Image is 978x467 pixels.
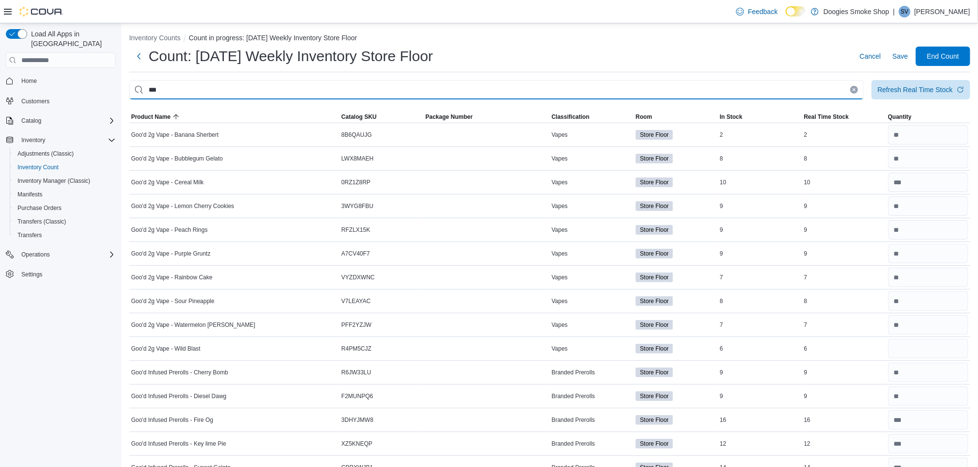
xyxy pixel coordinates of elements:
span: End Count [927,51,959,61]
span: Store Floor [636,368,673,377]
span: Store Floor [636,439,673,449]
a: Customers [17,96,53,107]
button: Inventory [17,134,49,146]
span: Goo'd 2g Vape - Bubblegum Gelato [131,155,223,162]
div: 6 [718,343,802,354]
span: Home [21,77,37,85]
div: 10 [802,177,886,188]
div: 10 [718,177,802,188]
button: Customers [2,94,119,108]
span: Manifests [17,191,42,198]
span: Adjustments (Classic) [14,148,116,160]
span: Transfers [14,229,116,241]
span: Adjustments (Classic) [17,150,74,158]
span: Store Floor [640,392,669,401]
div: 7 [802,272,886,283]
button: Operations [2,248,119,261]
button: Inventory Manager (Classic) [10,174,119,188]
span: Store Floor [640,202,669,210]
button: Settings [2,267,119,281]
span: Goo'd 2g Vape - Peach Rings [131,226,208,234]
button: Refresh Real Time Stock [872,80,970,99]
div: 2 [718,129,802,141]
span: 3DHYJMW8 [341,416,373,424]
span: Store Floor [636,273,673,282]
button: Inventory Counts [129,34,181,42]
span: Product Name [131,113,170,121]
span: Goo'd 2g Vape - Purple Gruntz [131,250,211,258]
span: Purchase Orders [14,202,116,214]
div: 8 [718,295,802,307]
a: Manifests [14,189,46,200]
div: 12 [718,438,802,450]
button: Adjustments (Classic) [10,147,119,161]
span: Store Floor [636,130,673,140]
span: Goo'd 2g Vape - Rainbow Cake [131,274,213,281]
span: Store Floor [640,439,669,448]
span: Vapes [552,274,568,281]
p: [PERSON_NAME] [914,6,970,17]
span: Goo'd Infused Prerolls - Diesel Dawg [131,392,226,400]
span: Inventory Count [17,163,59,171]
span: Vapes [552,178,568,186]
span: Store Floor [640,225,669,234]
span: Customers [17,95,116,107]
button: Quantity [886,111,970,123]
span: Feedback [748,7,777,16]
span: Transfers (Classic) [14,216,116,227]
span: Store Floor [636,177,673,187]
span: Store Floor [640,249,669,258]
button: Product Name [129,111,339,123]
div: 8 [802,295,886,307]
div: 9 [802,248,886,259]
span: Customers [21,97,50,105]
span: RFZLX15K [341,226,370,234]
span: Goo'd 2g Vape - Wild Blast [131,345,201,353]
span: Vapes [552,226,568,234]
button: Inventory [2,133,119,147]
span: VYZDXWNC [341,274,375,281]
div: 16 [718,414,802,426]
span: XZ5KNEQP [341,440,372,448]
a: Feedback [732,2,781,21]
span: Catalog [21,117,41,125]
span: Store Floor [640,130,669,139]
button: Transfers (Classic) [10,215,119,228]
a: Purchase Orders [14,202,66,214]
a: Transfers [14,229,46,241]
span: 0RZ1Z8RP [341,178,371,186]
button: Manifests [10,188,119,201]
span: Catalog SKU [341,113,377,121]
span: 8B6QAUJG [341,131,372,139]
span: 3WYG8FBU [341,202,373,210]
span: Inventory [21,136,45,144]
div: 9 [718,248,802,259]
span: Cancel [860,51,881,61]
span: Catalog [17,115,116,127]
span: Branded Prerolls [552,416,595,424]
button: In Stock [718,111,802,123]
span: PFF2YZJW [341,321,371,329]
div: 9 [718,224,802,236]
span: Goo'd 2g Vape - Sour Pineapple [131,297,215,305]
a: Adjustments (Classic) [14,148,78,160]
div: 8 [802,153,886,164]
button: Home [2,74,119,88]
span: Store Floor [636,296,673,306]
div: 7 [718,272,802,283]
span: Branded Prerolls [552,440,595,448]
div: Refresh Real Time Stock [877,85,953,95]
button: End Count [916,47,970,66]
button: Inventory Count [10,161,119,174]
span: Inventory [17,134,116,146]
span: Quantity [888,113,912,121]
span: Store Floor [640,368,669,377]
div: 9 [802,224,886,236]
span: Goo'd Infused Prerolls - Fire Og [131,416,213,424]
span: Goo'd 2g Vape - Lemon Cherry Cookies [131,202,234,210]
div: 12 [802,438,886,450]
span: Store Floor [640,321,669,329]
nav: Complex example [6,70,116,306]
span: Store Floor [636,201,673,211]
button: Count in progress: [DATE] Weekly Inventory Store Floor [189,34,357,42]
